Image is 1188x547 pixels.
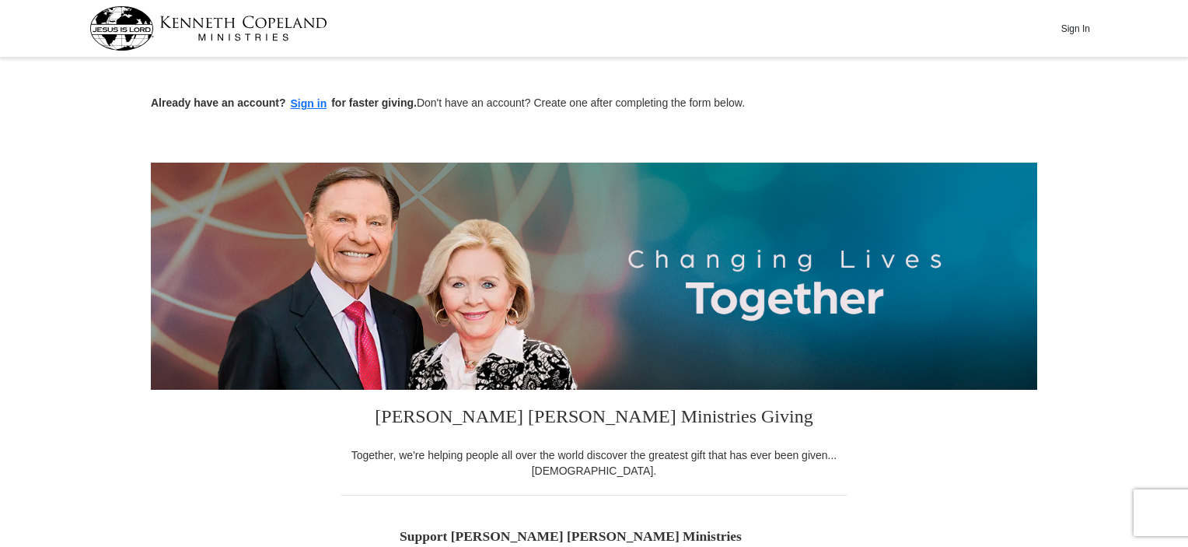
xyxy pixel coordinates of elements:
[286,95,332,113] button: Sign in
[1052,16,1099,40] button: Sign In
[151,95,1037,113] p: Don't have an account? Create one after completing the form below.
[341,390,847,447] h3: [PERSON_NAME] [PERSON_NAME] Ministries Giving
[89,6,327,51] img: kcm-header-logo.svg
[341,447,847,479] div: Together, we're helping people all over the world discover the greatest gift that has ever been g...
[151,96,417,109] strong: Already have an account? for faster giving.
[400,528,788,545] h5: Support [PERSON_NAME] [PERSON_NAME] Ministries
